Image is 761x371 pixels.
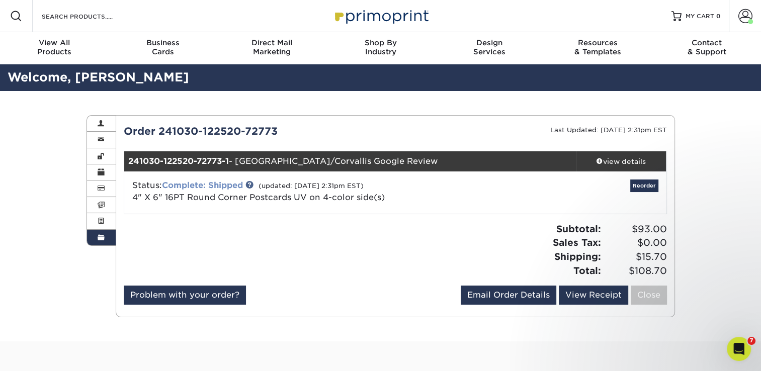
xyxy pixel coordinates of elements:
img: Profile image for Irene [108,16,128,36]
span: $0.00 [604,236,667,250]
div: view details [576,156,666,166]
a: 4" X 6" 16PT Round Corner Postcards UV on 4-color side(s) [132,193,385,202]
div: Close [173,16,191,34]
span: Business [109,38,217,47]
span: Home [22,304,45,311]
div: Marketing [217,38,326,56]
div: Send us a message [21,127,168,137]
span: Design [435,38,544,47]
img: Profile image for Jenny [127,16,147,36]
span: 0 [716,13,721,20]
a: Close [631,286,667,305]
div: & Support [652,38,761,56]
iframe: Intercom live chat [727,337,751,361]
strong: Sales Tax: [553,237,601,248]
a: View Receipt [559,286,628,305]
span: Resources [544,38,652,47]
div: Services [435,38,544,56]
span: Direct Mail [217,38,326,47]
span: Messages [83,304,118,311]
a: DesignServices [435,32,544,64]
small: (updated: [DATE] 2:31pm EST) [259,182,364,190]
div: Spot Gloss File Setup [21,250,168,260]
strong: Total: [573,265,601,276]
span: Help [159,304,176,311]
a: Problem with your order? [124,286,246,305]
div: Shipping Information and Services [15,227,187,246]
img: logo [20,20,88,35]
p: How can we help? [20,88,181,106]
div: Creating Print-Ready Files [15,209,187,227]
div: Send us a messageWe typically reply in a few minutes [10,118,191,156]
a: Resources& Templates [544,32,652,64]
a: view details [576,151,666,171]
small: Last Updated: [DATE] 2:31pm EST [550,126,667,134]
div: - [GEOGRAPHIC_DATA]/Corvallis Google Review [124,151,576,171]
div: Cards [109,38,217,56]
div: Print Order Status [15,190,187,209]
a: BusinessCards [109,32,217,64]
span: Contact [652,38,761,47]
span: Shop By [326,38,435,47]
img: Primoprint [330,5,431,27]
strong: Shipping: [554,251,601,262]
span: Search for help [21,171,81,181]
strong: Subtotal: [556,223,601,234]
span: $108.70 [604,264,667,278]
button: Messages [67,279,134,319]
input: SEARCH PRODUCTS..... [41,10,139,22]
div: Creating Print-Ready Files [21,213,168,223]
div: Order 241030-122520-72773 [116,124,395,139]
span: $15.70 [604,250,667,264]
button: Help [134,279,201,319]
div: Print Order Status [21,194,168,205]
button: Search for help [15,166,187,186]
div: We typically reply in a few minutes [21,137,168,148]
a: Email Order Details [461,286,556,305]
a: Shop ByIndustry [326,32,435,64]
p: Hi [PERSON_NAME] [20,71,181,88]
a: Direct MailMarketing [217,32,326,64]
span: $93.00 [604,222,667,236]
a: Contact& Support [652,32,761,64]
span: 7 [747,337,755,345]
span: MY CART [686,12,714,21]
div: Status: [125,179,485,204]
img: Profile image for Erica [146,16,166,36]
div: Shipping Information and Services [21,231,168,242]
div: Industry [326,38,435,56]
strong: 241030-122520-72773-1 [128,156,229,166]
a: Complete: Shipped [162,180,243,190]
div: & Templates [544,38,652,56]
div: Spot Gloss File Setup [15,246,187,264]
a: Reorder [630,179,658,192]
